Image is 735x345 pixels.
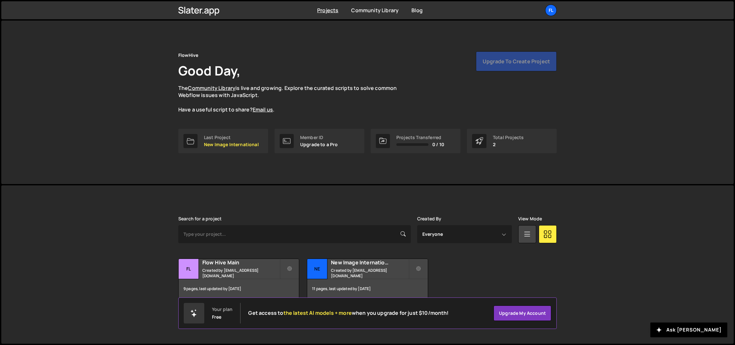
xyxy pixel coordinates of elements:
[411,7,423,14] a: Blog
[307,259,327,279] div: Ne
[300,135,338,140] div: Member ID
[494,305,551,321] a: Upgrade my account
[202,268,280,279] small: Created by [EMAIL_ADDRESS][DOMAIN_NAME]
[307,259,428,299] a: Ne New Image International Created by [EMAIL_ADDRESS][DOMAIN_NAME] 11 pages, last updated by [DATE]
[178,62,241,79] h1: Good Day,
[178,216,222,221] label: Search for a project
[518,216,542,221] label: View Mode
[307,279,427,298] div: 11 pages, last updated by [DATE]
[331,259,408,266] h2: New Image International
[178,51,198,59] div: FlowHive
[204,135,259,140] div: Last Project
[351,7,399,14] a: Community Library
[188,84,235,92] a: Community Library
[178,259,299,299] a: Fl Flow Hive Main Created by [EMAIL_ADDRESS][DOMAIN_NAME] 9 pages, last updated by [DATE]
[283,309,352,316] span: the latest AI models + more
[331,268,408,279] small: Created by [EMAIL_ADDRESS][DOMAIN_NAME]
[179,279,299,298] div: 9 pages, last updated by [DATE]
[493,142,524,147] p: 2
[317,7,338,14] a: Projects
[179,259,199,279] div: Fl
[432,142,444,147] span: 0 / 10
[178,129,268,153] a: Last Project New Image International
[204,142,259,147] p: New Image International
[650,323,727,337] button: Ask [PERSON_NAME]
[300,142,338,147] p: Upgrade to a Pro
[417,216,442,221] label: Created By
[212,307,232,312] div: Your plan
[493,135,524,140] div: Total Projects
[178,225,411,243] input: Type your project...
[248,310,449,316] h2: Get access to when you upgrade for just $10/month!
[212,314,222,320] div: Free
[202,259,280,266] h2: Flow Hive Main
[253,106,273,113] a: Email us
[178,84,409,113] p: The is live and growing. Explore the curated scripts to solve common Webflow issues with JavaScri...
[396,135,444,140] div: Projects Transferred
[545,4,557,16] a: Fl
